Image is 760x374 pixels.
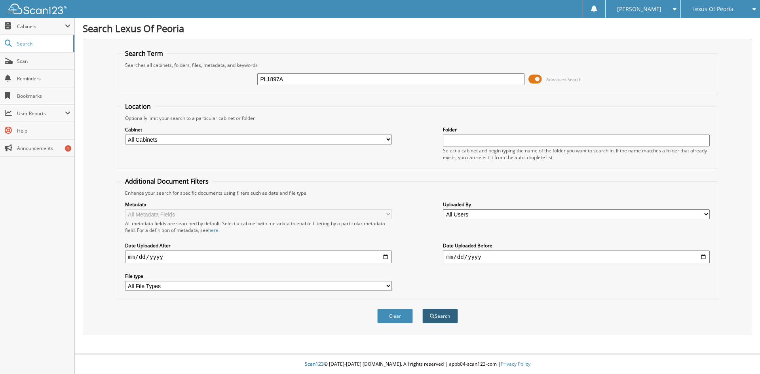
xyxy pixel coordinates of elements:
[75,355,760,374] div: © [DATE]-[DATE] [DOMAIN_NAME]. All rights reserved | appb04-scan123-com |
[617,7,661,11] span: [PERSON_NAME]
[121,102,155,111] legend: Location
[501,361,530,367] a: Privacy Policy
[125,251,392,263] input: start
[692,7,733,11] span: Lexus Of Peoria
[208,227,218,234] a: here
[125,242,392,249] label: Date Uploaded After
[121,115,714,122] div: Optionally limit your search to a particular cabinet or folder
[125,126,392,133] label: Cabinet
[377,309,413,323] button: Clear
[17,145,70,152] span: Announcements
[121,62,714,68] div: Searches all cabinets, folders, files, metadata, and keywords
[17,23,65,30] span: Cabinets
[443,126,710,133] label: Folder
[125,220,392,234] div: All metadata fields are searched by default. Select a cabinet with metadata to enable filtering b...
[17,110,65,117] span: User Reports
[443,251,710,263] input: end
[443,242,710,249] label: Date Uploaded Before
[121,49,167,58] legend: Search Term
[546,76,581,82] span: Advanced Search
[83,22,752,35] h1: Search Lexus Of Peoria
[443,147,710,161] div: Select a cabinet and begin typing the name of the folder you want to search in. If the name match...
[17,75,70,82] span: Reminders
[422,309,458,323] button: Search
[443,201,710,208] label: Uploaded By
[17,93,70,99] span: Bookmarks
[121,190,714,196] div: Enhance your search for specific documents using filters such as date and file type.
[8,4,67,14] img: scan123-logo-white.svg
[125,273,392,279] label: File type
[17,40,69,47] span: Search
[17,127,70,134] span: Help
[65,145,71,152] div: 1
[125,201,392,208] label: Metadata
[305,361,324,367] span: Scan123
[17,58,70,65] span: Scan
[121,177,213,186] legend: Additional Document Filters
